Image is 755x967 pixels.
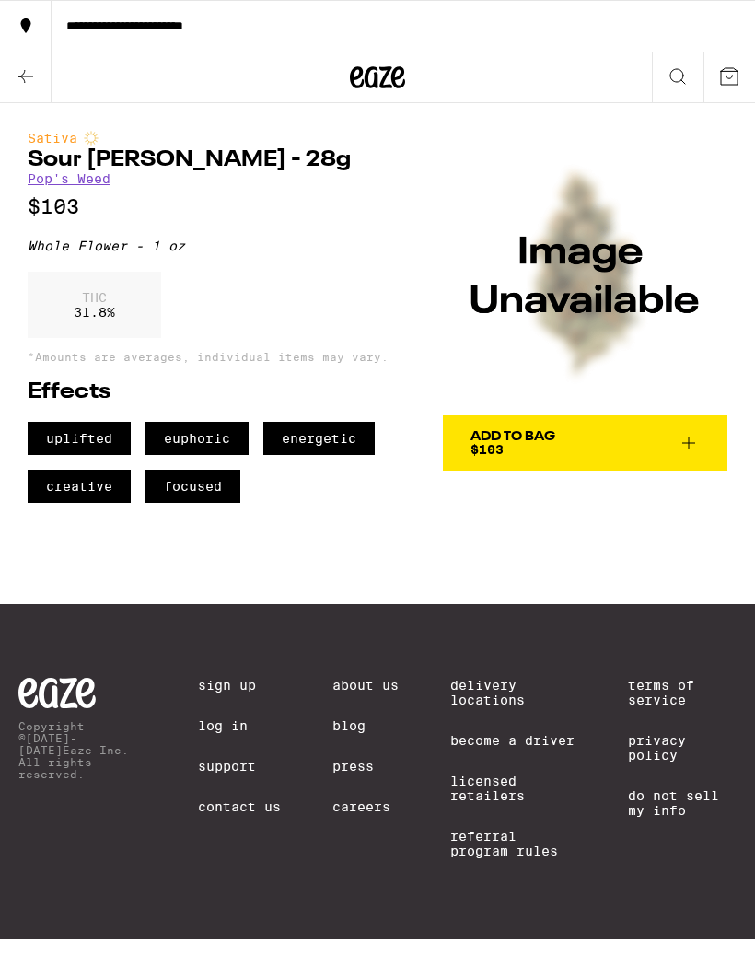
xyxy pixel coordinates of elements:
[628,733,737,763] a: Privacy Policy
[28,131,397,146] div: Sativa
[28,195,397,218] p: $103
[450,774,575,803] a: Licensed Retailers
[84,131,99,146] img: sativaColor.svg
[28,381,397,403] h2: Effects
[28,171,110,186] a: Pop's Weed
[28,272,161,338] div: 31.8 %
[198,718,281,733] a: Log In
[450,829,575,858] a: Referral Program Rules
[198,759,281,774] a: Support
[198,799,281,814] a: Contact Us
[28,351,397,363] p: *Amounts are averages, individual items may vary.
[450,733,575,748] a: Become a Driver
[28,239,397,253] div: Whole Flower - 1 oz
[628,788,737,818] a: Do Not Sell My Info
[28,470,131,503] span: creative
[470,442,504,457] span: $103
[443,131,727,415] img: Pop's Weed - Sour Tangie - 28g
[332,678,399,693] a: About Us
[470,430,555,443] div: Add To Bag
[263,422,375,455] span: energetic
[450,678,575,707] a: Delivery Locations
[332,718,399,733] a: Blog
[28,422,131,455] span: uplifted
[443,415,727,471] button: Add To Bag$103
[332,759,399,774] a: Press
[145,470,240,503] span: focused
[628,678,737,707] a: Terms of Service
[145,422,249,455] span: euphoric
[28,149,397,171] h1: Sour [PERSON_NAME] - 28g
[18,720,146,780] p: Copyright © [DATE]-[DATE] Eaze Inc. All rights reserved.
[332,799,399,814] a: Careers
[198,678,281,693] a: Sign Up
[74,290,115,305] p: THC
